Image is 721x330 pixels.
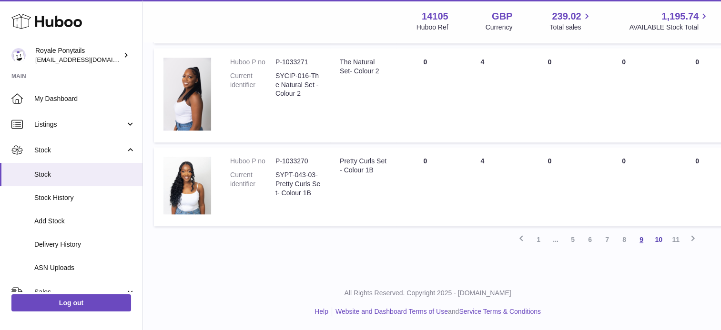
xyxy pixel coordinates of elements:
span: Sales [34,288,125,297]
a: 5 [564,231,581,248]
div: Pretty Curls Set - Colour 1B [340,157,387,175]
span: Delivery History [34,240,135,249]
span: 1,195.74 [661,10,699,23]
span: Stock History [34,193,135,202]
a: 8 [616,231,633,248]
span: [EMAIL_ADDRESS][DOMAIN_NAME] [35,56,140,63]
span: Listings [34,120,125,129]
td: 0 [396,48,454,142]
a: 9 [633,231,650,248]
span: My Dashboard [34,94,135,103]
img: product image [163,58,211,131]
td: 0 [511,147,588,226]
li: and [332,307,541,316]
td: 0 [511,48,588,142]
td: 0 [396,147,454,226]
a: Help [315,308,328,315]
span: 0 [695,58,699,66]
div: The Natural Set- Colour 2 [340,58,387,76]
td: 4 [454,147,511,226]
span: Add Stock [34,217,135,226]
td: 0 [588,147,660,226]
dt: Current identifier [230,170,275,198]
div: Currency [486,23,513,32]
a: 7 [599,231,616,248]
a: 1 [530,231,547,248]
span: AVAILABLE Stock Total [629,23,710,32]
span: Stock [34,146,125,155]
dt: Huboo P no [230,58,275,67]
span: Stock [34,170,135,179]
img: product image [163,157,211,214]
td: 4 [454,48,511,142]
a: Log out [11,294,131,311]
div: Huboo Ref [416,23,448,32]
span: 0 [695,157,699,165]
td: 0 [588,48,660,142]
span: Total sales [549,23,592,32]
dt: Current identifier [230,71,275,99]
a: 11 [667,231,684,248]
a: Service Terms & Conditions [459,308,541,315]
img: qphill92@gmail.com [11,48,26,62]
span: ASN Uploads [34,263,135,272]
dt: Huboo P no [230,157,275,166]
a: 1,195.74 AVAILABLE Stock Total [629,10,710,32]
a: Website and Dashboard Terms of Use [335,308,448,315]
dd: SYCIP-016-The Natural Set - Colour 2 [275,71,321,99]
a: 10 [650,231,667,248]
span: 239.02 [552,10,581,23]
div: Royale Ponytails [35,46,121,64]
dd: P-1033271 [275,58,321,67]
span: ... [547,231,564,248]
strong: GBP [492,10,512,23]
strong: 14105 [422,10,448,23]
a: 239.02 Total sales [549,10,592,32]
dd: P-1033270 [275,157,321,166]
a: 6 [581,231,599,248]
p: All Rights Reserved. Copyright 2025 - [DOMAIN_NAME] [146,289,709,298]
dd: SYPT-043-03- Pretty Curls Set- Colour 1B [275,170,321,198]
